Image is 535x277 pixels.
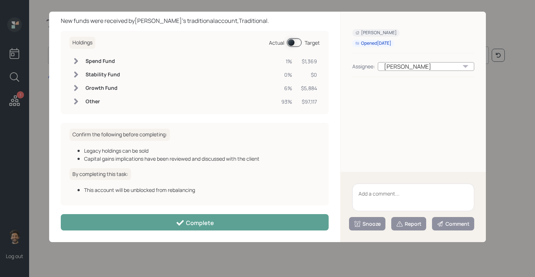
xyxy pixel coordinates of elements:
[70,37,95,49] h6: Holdings
[61,16,329,25] div: New funds were received by [PERSON_NAME] 's traditional account, Traditional .
[301,98,317,105] div: $97,117
[432,217,474,230] button: Comment
[84,186,320,194] div: This account will be unblocked from rebalancing
[301,71,317,79] div: $0
[301,57,317,65] div: $1,369
[301,84,317,92] div: $5,884
[281,57,292,65] div: 1%
[378,62,474,71] div: [PERSON_NAME]
[281,84,292,92] div: 6%
[352,63,375,70] div: Assignee:
[355,30,397,36] div: [PERSON_NAME]
[84,155,320,162] div: Capital gains implications have been reviewed and discussed with the client
[354,220,381,228] div: Snooze
[84,147,320,154] div: Legacy holdings can be sold
[281,98,292,105] div: 93%
[86,72,120,78] h6: Stability Fund
[437,220,469,228] div: Comment
[281,71,292,79] div: 0%
[86,99,120,105] h6: Other
[305,39,320,47] div: Target
[391,217,426,230] button: Report
[355,40,391,47] div: Opened [DATE]
[86,58,120,64] h6: Spend Fund
[269,39,284,47] div: Actual
[86,85,120,91] h6: Growth Fund
[176,218,214,227] div: Complete
[70,168,131,180] h6: By completing this task:
[349,217,385,230] button: Snooze
[396,220,421,228] div: Report
[61,214,329,230] button: Complete
[70,129,170,141] h6: Confirm the following before completing:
